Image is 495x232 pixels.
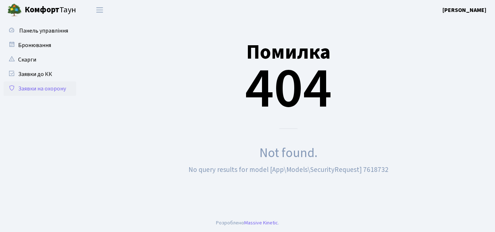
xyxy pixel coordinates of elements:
span: Таун [25,4,76,16]
b: Комфорт [25,4,59,16]
a: [PERSON_NAME] [442,6,486,14]
div: 404 [92,23,484,129]
a: Бронювання [4,38,76,52]
div: Розроблено . [216,219,279,227]
a: Заявки на охорону [4,81,76,96]
a: Massive Kinetic [244,219,278,227]
small: Помилка [246,38,330,67]
small: No query results for model [App\Models\SecurityRequest] 7618732 [188,165,388,175]
a: Скарги [4,52,76,67]
img: logo.png [7,3,22,17]
a: Панель управління [4,24,76,38]
span: Панель управління [19,27,68,35]
div: Not found. [92,143,484,163]
button: Переключити навігацію [91,4,109,16]
a: Заявки до КК [4,67,76,81]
